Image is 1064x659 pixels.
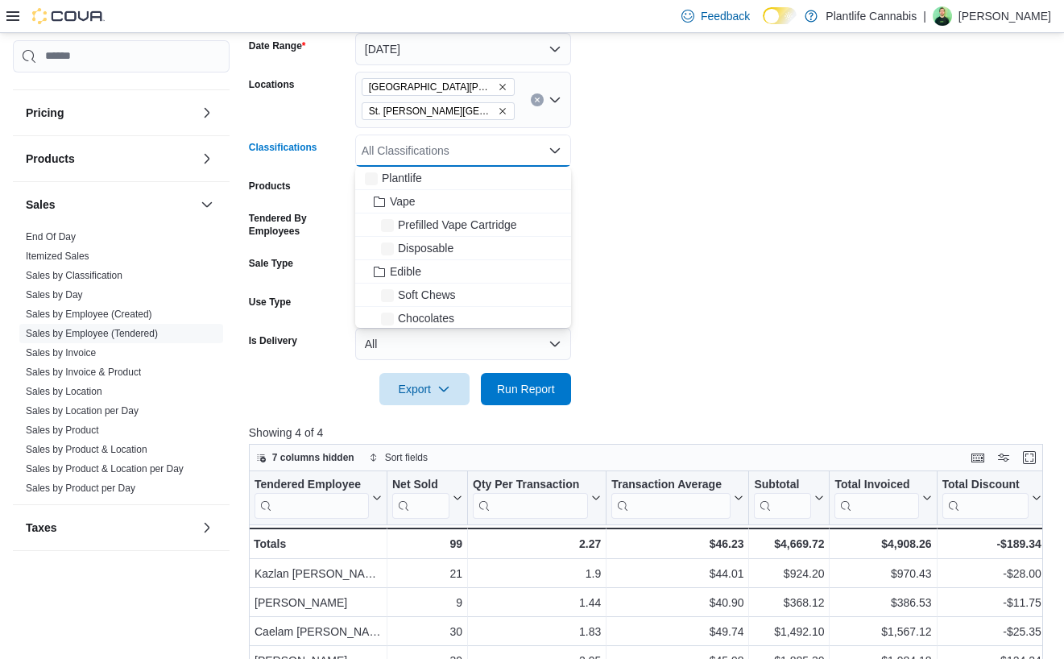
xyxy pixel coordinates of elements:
[26,327,158,340] span: Sales by Employee (Tendered)
[26,443,147,456] span: Sales by Product & Location
[473,477,601,518] button: Qty Per Transaction
[481,373,571,405] button: Run Report
[26,520,57,536] h3: Taxes
[26,404,139,417] span: Sales by Location per Day
[355,307,571,330] button: Chocolates
[473,477,588,518] div: Qty Per Transaction
[13,227,230,504] div: Sales
[362,102,515,120] span: St. Albert - Jensen Lakes
[362,78,515,96] span: St. Albert - Erin Ridge
[26,367,141,378] a: Sales by Invoice & Product
[355,328,571,360] button: All
[26,425,99,436] a: Sales by Product
[763,7,797,24] input: Dark Mode
[754,564,824,583] div: $924.20
[250,448,361,467] button: 7 columns hidden
[26,385,102,398] span: Sales by Location
[26,308,152,321] span: Sales by Employee (Created)
[355,213,571,237] button: Prefilled Vape Cartridge
[369,103,495,119] span: St. [PERSON_NAME][GEOGRAPHIC_DATA]
[968,448,987,467] button: Keyboard shortcuts
[26,105,194,121] button: Pricing
[26,463,184,475] a: Sales by Product & Location per Day
[1020,448,1039,467] button: Enter fullscreen
[754,477,811,518] div: Subtotal
[942,593,1041,612] div: -$11.75
[26,386,102,397] a: Sales by Location
[834,477,918,492] div: Total Invoiced
[26,366,141,379] span: Sales by Invoice & Product
[392,534,462,553] div: 99
[834,477,931,518] button: Total Invoiced
[933,6,952,26] div: Brad Christensen
[398,240,453,256] span: Disposable
[26,289,83,300] a: Sales by Day
[942,477,1028,492] div: Total Discount
[754,622,824,641] div: $1,492.10
[398,310,454,326] span: Chocolates
[497,381,555,397] span: Run Report
[355,284,571,307] button: Soft Chews
[26,347,96,359] a: Sales by Invoice
[398,217,517,233] span: Prefilled Vape Cartridge
[834,477,918,518] div: Total Invoiced
[249,257,293,270] label: Sale Type
[473,622,601,641] div: 1.83
[26,270,122,281] a: Sales by Classification
[923,6,926,26] p: |
[26,520,194,536] button: Taxes
[611,477,731,518] div: Transaction Average
[498,106,507,116] button: Remove St. Albert - Jensen Lakes from selection in this group
[531,93,544,106] button: Clear input
[197,195,217,214] button: Sales
[26,328,158,339] a: Sales by Employee (Tendered)
[392,593,462,612] div: 9
[611,477,731,492] div: Transaction Average
[26,309,152,320] a: Sales by Employee (Created)
[754,477,824,518] button: Subtotal
[942,564,1041,583] div: -$28.00
[355,167,571,190] button: Plantlife
[255,477,369,518] div: Tendered Employee
[249,78,295,91] label: Locations
[26,250,89,263] span: Itemized Sales
[389,373,460,405] span: Export
[942,477,1028,518] div: Total Discount
[26,462,184,475] span: Sales by Product & Location per Day
[355,260,571,284] button: Edible
[701,8,750,24] span: Feedback
[390,193,416,209] span: Vape
[26,251,89,262] a: Itemized Sales
[473,534,601,553] div: 2.27
[549,93,561,106] button: Open list of options
[942,534,1041,553] div: -$189.34
[498,82,507,92] button: Remove St. Albert - Erin Ridge from selection in this group
[355,33,571,65] button: [DATE]
[254,534,382,553] div: Totals
[611,534,743,553] div: $46.23
[26,405,139,417] a: Sales by Location per Day
[26,483,135,494] a: Sales by Product per Day
[26,424,99,437] span: Sales by Product
[611,564,743,583] div: $44.01
[255,622,382,641] div: Caelam [PERSON_NAME]
[249,180,291,193] label: Products
[249,141,317,154] label: Classifications
[26,288,83,301] span: Sales by Day
[549,144,561,157] button: Close list of options
[754,534,824,553] div: $4,669.72
[32,8,105,24] img: Cova
[834,593,931,612] div: $386.53
[26,105,64,121] h3: Pricing
[369,79,495,95] span: [GEOGRAPHIC_DATA][PERSON_NAME]
[473,593,601,612] div: 1.44
[834,564,931,583] div: $970.43
[26,197,194,213] button: Sales
[942,477,1041,518] button: Total Discount
[382,170,422,186] span: Plantlife
[26,151,75,167] h3: Products
[392,564,462,583] div: 21
[385,451,428,464] span: Sort fields
[355,237,571,260] button: Disposable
